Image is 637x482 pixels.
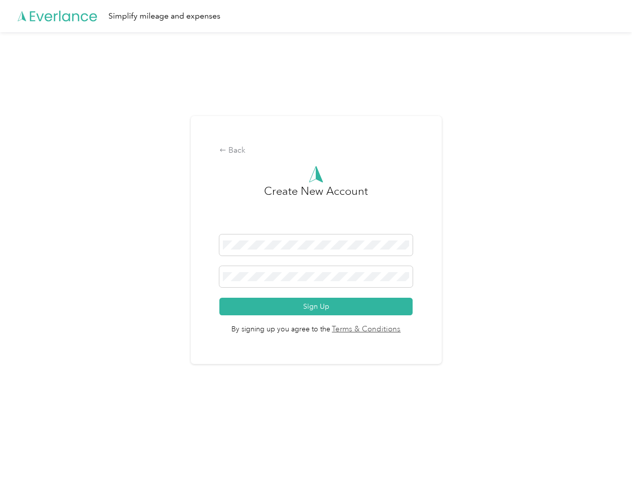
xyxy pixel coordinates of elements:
[330,324,401,335] a: Terms & Conditions
[219,298,413,315] button: Sign Up
[219,145,413,157] div: Back
[219,315,413,335] span: By signing up you agree to the
[108,10,220,23] div: Simplify mileage and expenses
[264,183,368,234] h3: Create New Account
